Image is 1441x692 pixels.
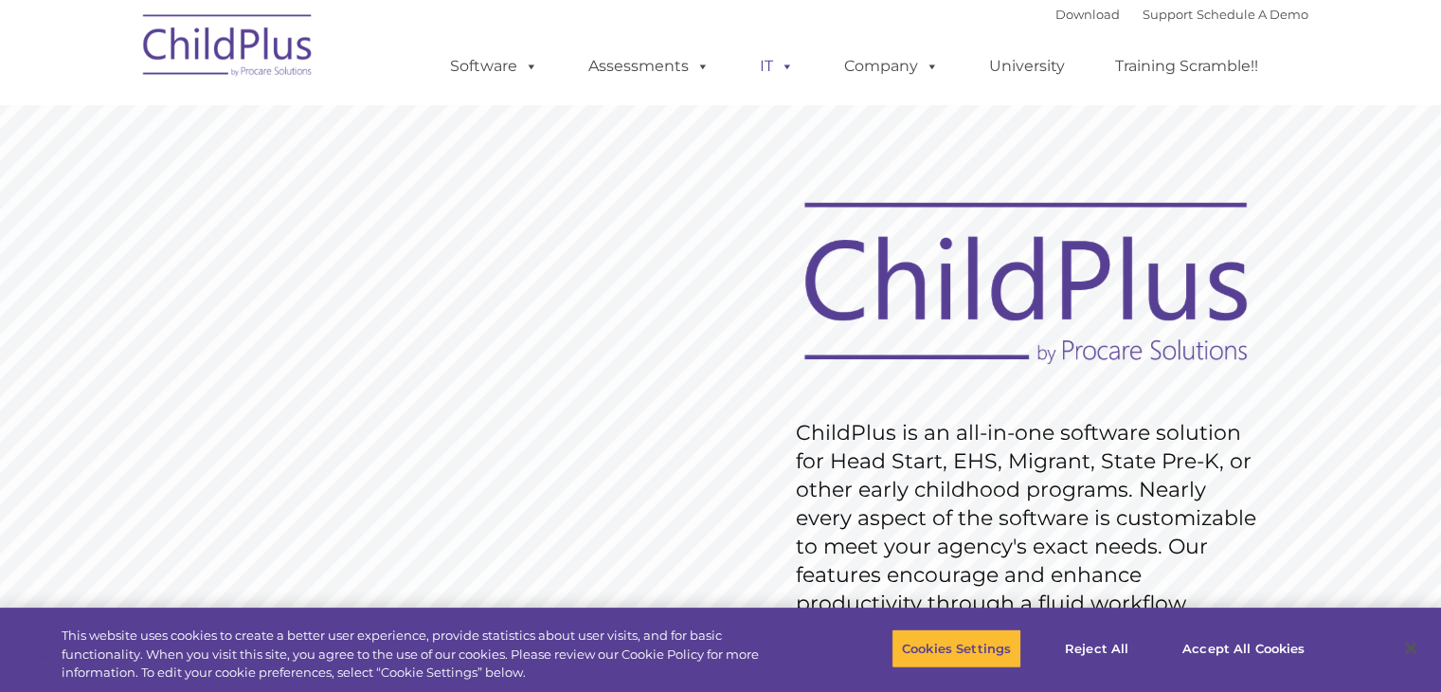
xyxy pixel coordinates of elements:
a: Assessments [569,47,729,85]
button: Cookies Settings [892,628,1021,668]
button: Close [1390,628,1432,669]
a: Support [1143,7,1193,22]
button: Reject All [1037,628,1156,668]
rs-layer: ChildPlus is an all-in-one software solution for Head Start, EHS, Migrant, State Pre-K, or other ... [796,419,1266,618]
a: Software [431,47,557,85]
a: Download [1055,7,1120,22]
a: Training Scramble!! [1096,47,1277,85]
button: Accept All Cookies [1172,628,1315,668]
div: This website uses cookies to create a better user experience, provide statistics about user visit... [62,627,793,683]
a: University [970,47,1084,85]
img: ChildPlus by Procare Solutions [134,1,323,96]
a: Company [825,47,958,85]
a: Schedule A Demo [1197,7,1308,22]
font: | [1055,7,1308,22]
a: IT [741,47,813,85]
